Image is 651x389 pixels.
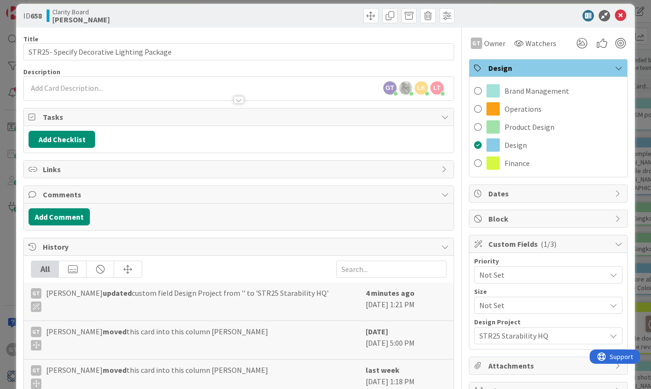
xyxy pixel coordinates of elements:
b: last week [366,365,399,375]
span: Comments [43,189,437,200]
span: LK [415,81,428,95]
span: LT [430,81,444,95]
div: All [31,261,59,277]
span: Clarity Board [52,8,110,16]
input: Search... [336,261,447,278]
span: ( 1/3 ) [541,239,556,249]
span: Design [488,62,610,74]
span: ID [23,10,42,21]
b: 4 minutes ago [366,288,415,298]
span: Not Set [479,268,601,282]
label: Title [23,35,39,43]
div: [DATE] 5:00 PM [366,326,447,354]
div: Priority [474,258,622,264]
b: moved [103,365,126,375]
div: GT [471,38,482,49]
span: Owner [484,38,505,49]
span: [PERSON_NAME] this card into this column [PERSON_NAME] [46,326,268,350]
span: Design [505,139,527,151]
input: type card name here... [23,43,454,60]
span: Support [20,1,43,13]
span: Description [23,68,60,76]
span: Operations [505,103,542,115]
span: Attachments [488,360,610,371]
span: [PERSON_NAME] custom field Design Project from '' to 'STR25 Starability HQ' [46,287,329,312]
b: moved [103,327,126,336]
span: Links [43,164,437,175]
span: Product Design [505,121,554,133]
button: Add Checklist [29,131,95,148]
button: Add Comment [29,208,90,225]
span: Not Set [479,299,601,312]
div: [DATE] 1:21 PM [366,287,447,316]
div: Design Project [474,319,622,325]
span: Tasks [43,111,437,123]
span: Dates [488,188,610,199]
span: Custom Fields [488,238,610,250]
span: Watchers [525,38,556,49]
span: [PERSON_NAME] this card into this column [PERSON_NAME] [46,364,268,389]
b: updated [103,288,132,298]
div: Size [474,288,622,295]
span: History [43,241,437,253]
b: [PERSON_NAME] [52,16,110,23]
img: z2ljhaFx2XcmKtHH0XDNUfyWuC31CjDO.png [399,81,412,95]
div: GT [31,365,41,376]
span: Block [488,213,610,224]
b: 658 [30,11,42,20]
b: [DATE] [366,327,388,336]
span: STR25 Starability HQ [479,329,601,342]
span: Finance [505,157,530,169]
span: GT [383,81,397,95]
div: GT [31,288,41,299]
div: GT [31,327,41,337]
span: Brand Management [505,85,569,97]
